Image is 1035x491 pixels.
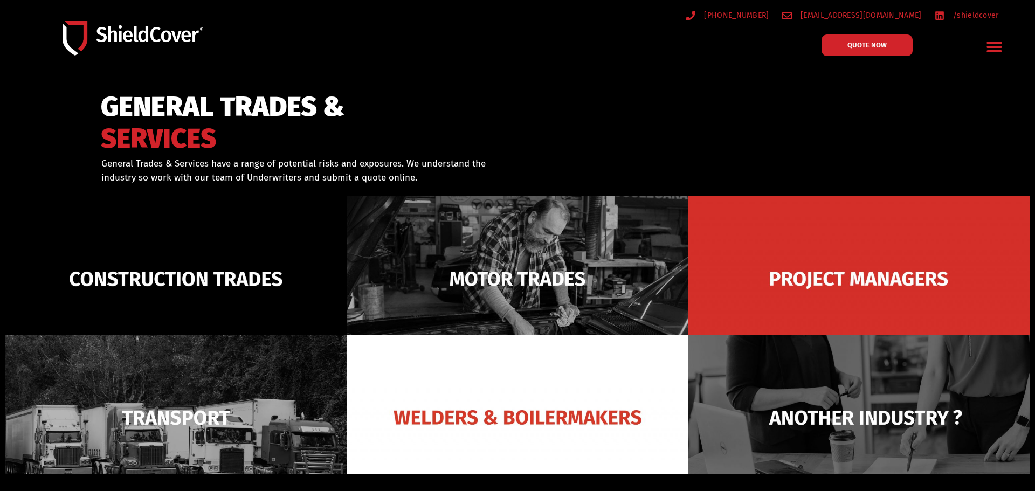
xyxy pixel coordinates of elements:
[982,34,1007,59] div: Menu Toggle
[101,96,344,118] span: GENERAL TRADES &
[701,9,769,22] span: [PHONE_NUMBER]
[822,34,913,56] a: QUOTE NOW
[686,9,769,22] a: [PHONE_NUMBER]
[847,42,887,49] span: QUOTE NOW
[782,9,922,22] a: [EMAIL_ADDRESS][DOMAIN_NAME]
[950,9,999,22] span: /shieldcover
[935,9,999,22] a: /shieldcover
[63,21,203,56] img: Shield-Cover-Underwriting-Australia-logo-full
[101,157,503,184] p: General Trades & Services have a range of potential risks and exposures. We understand the indust...
[798,9,921,22] span: [EMAIL_ADDRESS][DOMAIN_NAME]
